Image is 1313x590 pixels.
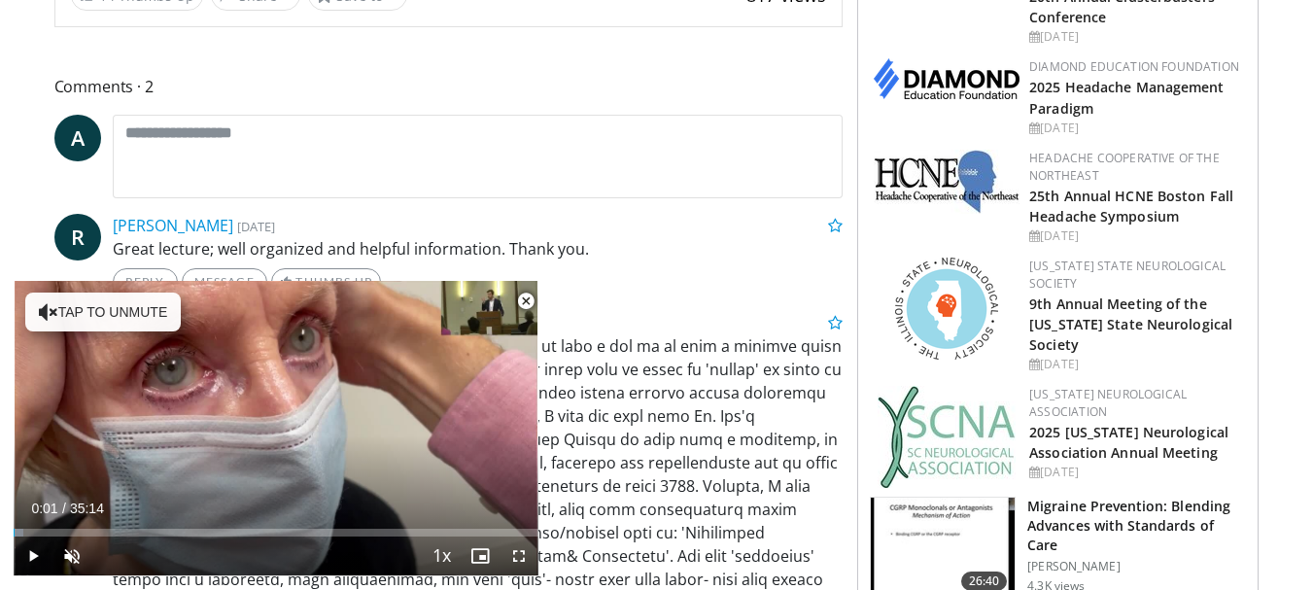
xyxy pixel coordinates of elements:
[874,58,1019,99] img: d0406666-9e5f-4b94-941b-f1257ac5ccaf.png.150x105_q85_autocrop_double_scale_upscale_version-0.2.png
[25,293,181,331] button: Tap to unmute
[1029,28,1242,46] div: [DATE]
[14,537,52,575] button: Play
[31,501,57,516] span: 0:01
[52,537,91,575] button: Unmute
[500,537,538,575] button: Fullscreen
[1029,120,1242,137] div: [DATE]
[1029,150,1220,184] a: Headache Cooperative of the Northeast
[1029,295,1232,354] a: 9th Annual Meeting of the [US_STATE] State Neurological Society
[113,268,178,295] a: Reply
[113,215,233,236] a: [PERSON_NAME]
[271,268,381,295] a: Thumbs Up
[1029,58,1239,75] a: Diamond Education Foundation
[14,281,538,576] video-js: Video Player
[895,258,998,360] img: 71a8b48c-8850-4916-bbdd-e2f3ccf11ef9.png.150x105_q85_autocrop_double_scale_upscale_version-0.2.png
[54,115,101,161] a: A
[1029,464,1242,481] div: [DATE]
[1029,386,1187,420] a: [US_STATE] Neurological Association
[62,501,66,516] span: /
[14,529,538,537] div: Progress Bar
[1027,497,1246,555] h3: Migraine Prevention: Blending Advances with Standards of Care
[1029,356,1242,373] div: [DATE]
[54,214,101,260] a: R
[1029,78,1224,117] a: 2025 Headache Management Paradigm
[1029,258,1226,292] a: [US_STATE] State Neurological Society
[1027,559,1246,574] p: [PERSON_NAME]
[422,537,461,575] button: Playback Rate
[70,501,104,516] span: 35:14
[54,74,844,99] span: Comments 2
[182,268,267,295] a: Message
[878,386,1016,488] img: b123db18-9392-45ae-ad1d-42c3758a27aa.jpg.150x105_q85_autocrop_double_scale_upscale_version-0.2.jpg
[113,237,844,260] p: Great lecture; well organized and helpful information. Thank you.
[874,150,1019,214] img: 6c52f715-17a6-4da1-9b6c-8aaf0ffc109f.jpg.150x105_q85_autocrop_double_scale_upscale_version-0.2.jpg
[237,218,275,235] small: [DATE]
[1029,187,1233,226] a: 25th Annual HCNE Boston Fall Headache Symposium
[461,537,500,575] button: Enable picture-in-picture mode
[1029,423,1228,462] a: 2025 [US_STATE] Neurological Association Annual Meeting
[1029,227,1242,245] div: [DATE]
[506,281,545,322] button: Close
